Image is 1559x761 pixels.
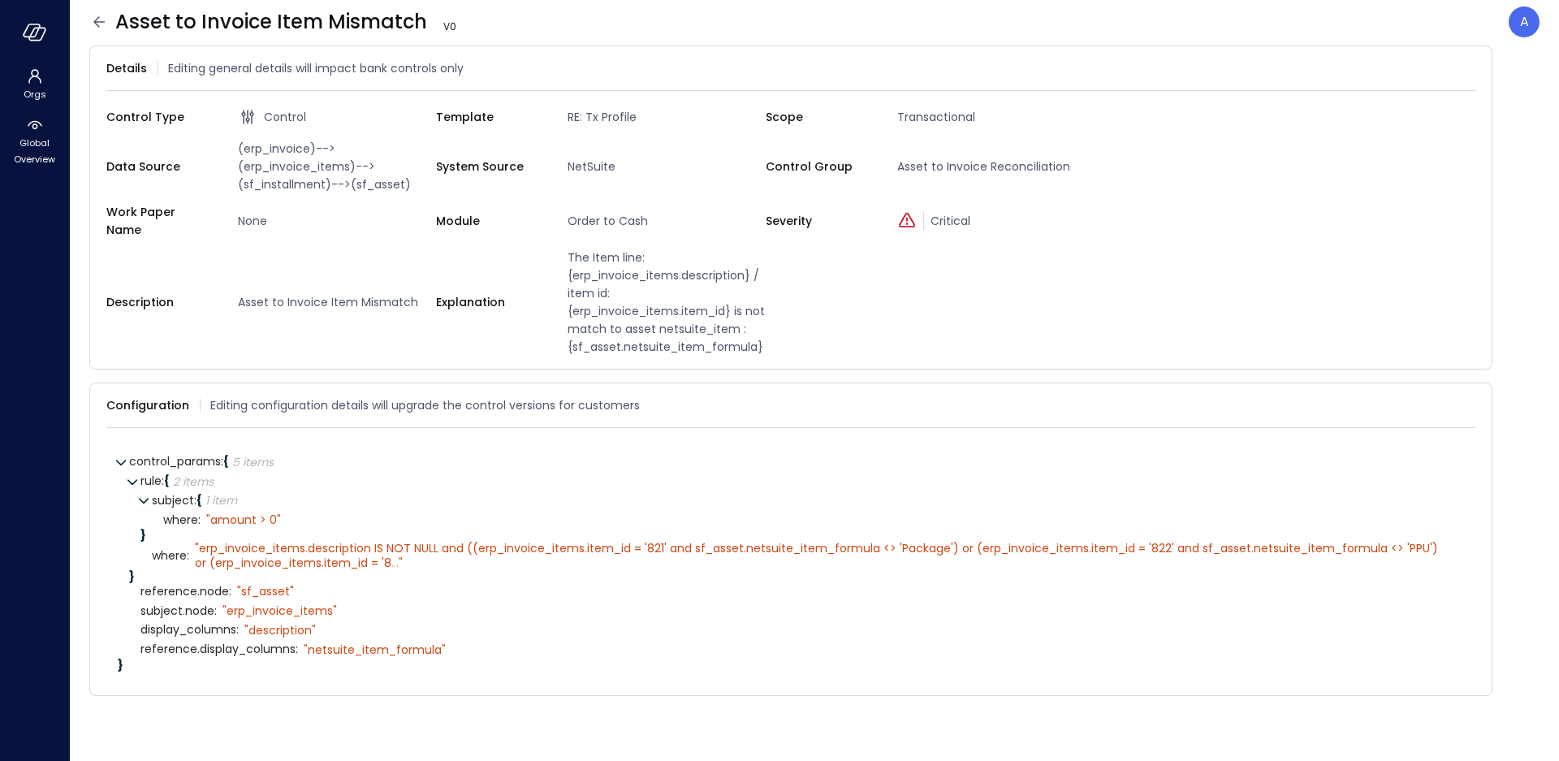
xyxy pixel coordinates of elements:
span: Asset to Invoice Item Mismatch [115,9,463,35]
span: RE: Tx Profile [561,108,766,126]
span: { [164,473,170,489]
span: : [221,453,223,469]
div: " description" [244,623,316,638]
span: : [162,473,164,489]
span: Work Paper Name [106,203,212,239]
span: V 0 [437,19,463,35]
div: 1 item [205,495,237,506]
span: rule [140,473,164,489]
span: Control Group [766,158,871,175]
span: None [231,212,436,230]
span: Configuration [106,396,189,414]
div: Critical [897,212,1095,230]
span: Details [106,59,147,77]
div: Orgs [3,65,66,104]
div: 2 items [173,476,214,487]
span: Global Overview [10,135,59,167]
span: : [187,547,189,564]
span: System Source [436,158,542,175]
span: control_params [129,453,223,469]
span: Control Type [106,108,212,126]
span: erp_invoice_items.description IS NOT NULL and ((erp_invoice_items.item_id = '821' and sf_asset.ne... [195,540,1441,571]
span: : [229,583,231,599]
span: : [236,621,239,638]
div: } [118,659,1464,671]
div: " erp_invoice_items" [222,603,337,618]
span: subject.node [140,605,217,617]
span: : [296,641,298,657]
span: { [196,492,202,508]
span: where [163,514,201,526]
div: " amount > 0" [206,512,281,527]
span: NetSuite [561,158,766,175]
span: The Item line: {erp_invoice_items.description} / item id: {erp_invoice_items.item_id} is not matc... [561,249,766,356]
span: Template [436,108,542,126]
span: Explanation [436,293,542,311]
span: Severity [766,212,871,230]
span: Data Source [106,158,212,175]
div: } [140,530,1464,541]
div: } [129,571,1464,582]
span: Asset to Invoice Item Mismatch [231,293,436,311]
span: { [223,453,229,469]
span: ... [391,555,399,571]
span: Module [436,212,542,230]
span: Editing general details will impact bank controls only [168,59,464,77]
div: Control [238,107,436,127]
span: Asset to Invoice Reconciliation [891,158,1095,175]
div: " netsuite_item_formula" [304,642,446,657]
span: Description [106,293,212,311]
p: A [1520,12,1529,32]
div: Avi Brandwain [1509,6,1540,37]
div: " " [195,541,1444,570]
span: (erp_invoice)-->(erp_invoice_items)-->(sf_installment)-->(sf_asset) [231,140,436,193]
span: subject [152,492,196,508]
span: : [194,492,196,508]
span: Editing configuration details will upgrade the control versions for customers [210,396,640,414]
span: Order to Cash [561,212,766,230]
span: : [214,603,217,619]
span: : [198,512,201,528]
span: where [152,550,189,562]
span: Scope [766,108,871,126]
div: 5 items [232,456,274,468]
span: display_columns [140,624,239,636]
span: reference.display_columns [140,643,298,655]
span: Transactional [891,108,1095,126]
div: " sf_asset" [237,584,294,599]
div: Global Overview [3,114,66,169]
span: Orgs [24,86,46,102]
span: reference.node [140,586,231,598]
